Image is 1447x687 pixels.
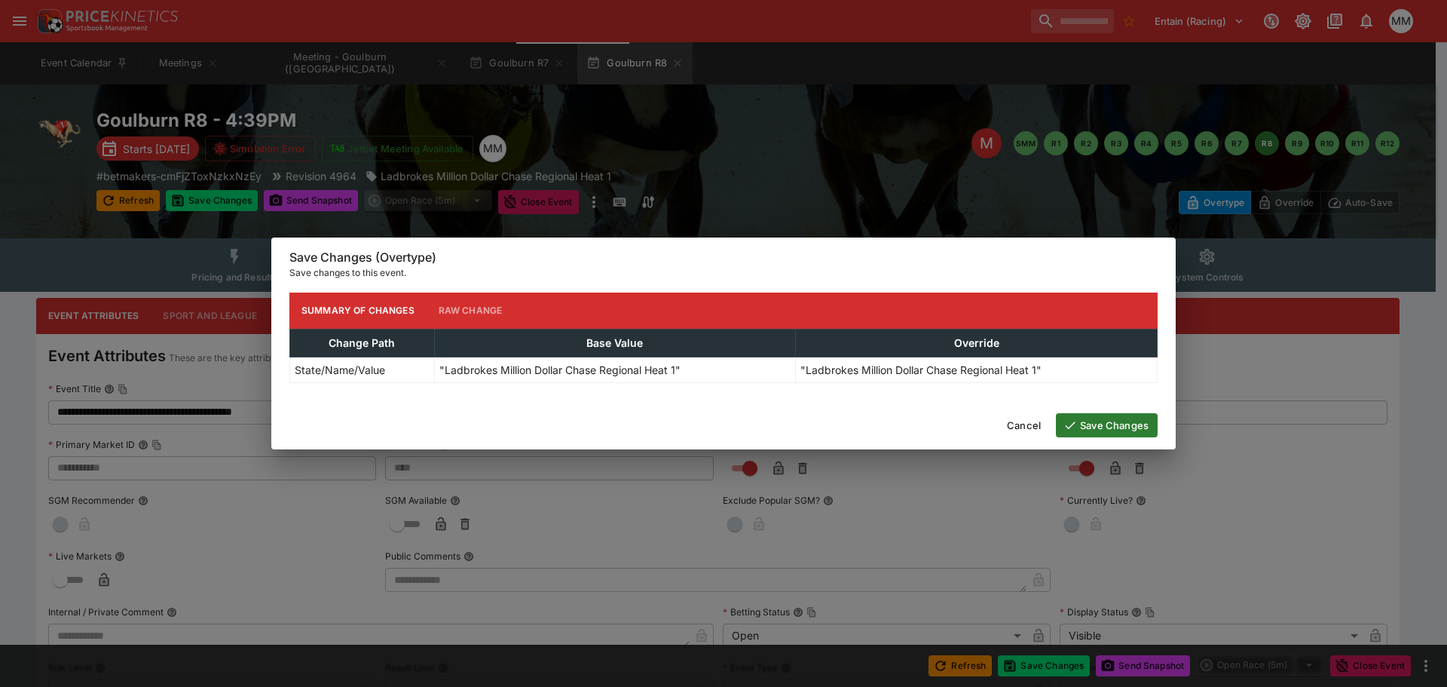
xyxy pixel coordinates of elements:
[290,329,435,357] th: Change Path
[427,293,515,329] button: Raw Change
[289,293,427,329] button: Summary of Changes
[434,329,796,357] th: Base Value
[289,250,1158,265] h6: Save Changes (Overtype)
[998,413,1050,437] button: Cancel
[796,357,1158,382] td: "Ladbrokes Million Dollar Chase Regional Heat 1"
[289,265,1158,281] p: Save changes to this event.
[1056,413,1158,437] button: Save Changes
[434,357,796,382] td: "Ladbrokes Million Dollar Chase Regional Heat 1"
[295,362,385,378] p: State/Name/Value
[796,329,1158,357] th: Override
